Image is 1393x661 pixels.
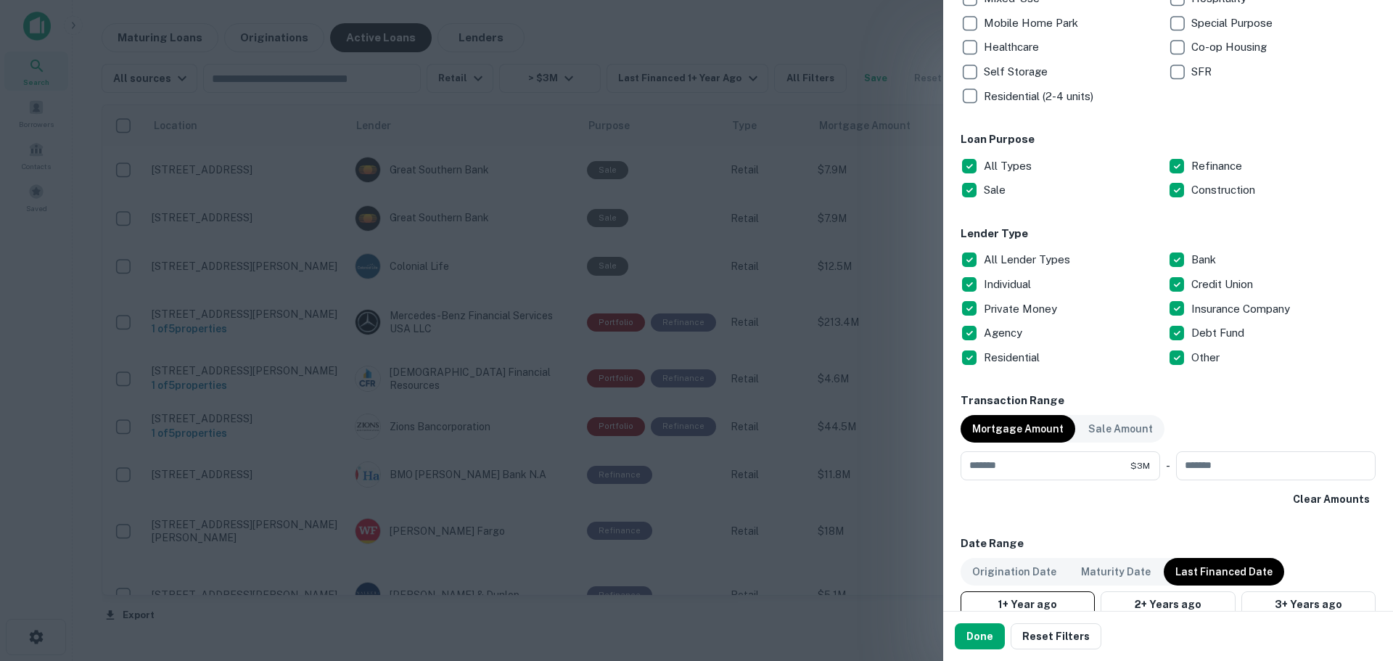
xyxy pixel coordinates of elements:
p: Mobile Home Park [984,15,1081,32]
button: Done [955,623,1005,649]
h6: Lender Type [961,226,1376,242]
iframe: Chat Widget [1320,545,1393,615]
h6: Date Range [961,535,1376,552]
p: Credit Union [1191,276,1256,293]
p: Sale [984,181,1008,199]
p: Agency [984,324,1025,342]
p: Special Purpose [1191,15,1275,32]
p: Individual [984,276,1034,293]
p: Co-op Housing [1191,38,1270,56]
p: Residential [984,349,1043,366]
button: Reset Filters [1011,623,1101,649]
button: 1+ Year ago [961,591,1095,617]
button: Clear Amounts [1287,486,1376,512]
div: - [1166,451,1170,480]
button: 3+ Years ago [1241,591,1376,617]
p: Debt Fund [1191,324,1247,342]
p: Mortgage Amount [972,421,1064,437]
button: 2+ Years ago [1101,591,1235,617]
p: Other [1191,349,1223,366]
p: Sale Amount [1088,421,1153,437]
p: Self Storage [984,63,1051,81]
p: Last Financed Date [1175,564,1273,580]
h6: Transaction Range [961,393,1376,409]
p: Origination Date [972,564,1056,580]
p: Insurance Company [1191,300,1293,318]
p: Construction [1191,181,1258,199]
p: All Lender Types [984,251,1073,268]
h6: Loan Purpose [961,131,1376,148]
p: Maturity Date [1081,564,1151,580]
p: Private Money [984,300,1060,318]
p: All Types [984,157,1035,175]
p: Residential (2-4 units) [984,88,1096,105]
p: SFR [1191,63,1215,81]
p: Refinance [1191,157,1245,175]
span: $3M [1130,459,1150,472]
p: Healthcare [984,38,1042,56]
p: Bank [1191,251,1219,268]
